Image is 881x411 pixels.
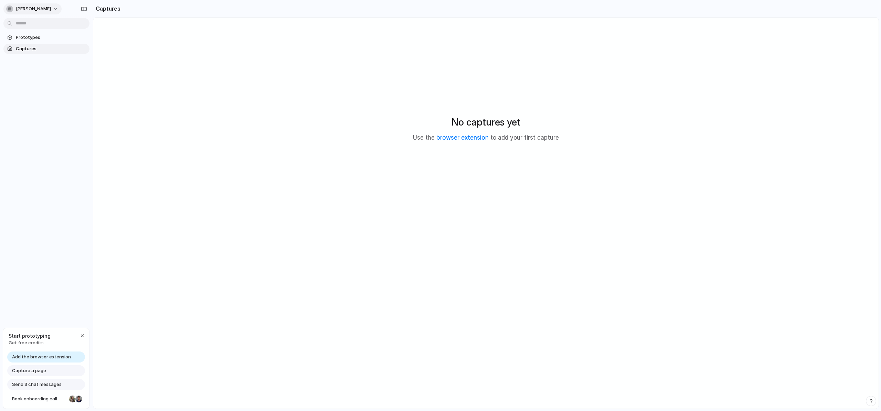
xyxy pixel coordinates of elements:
[413,133,559,142] p: Use the to add your first capture
[68,395,77,403] div: Nicole Kubica
[7,393,85,404] a: Book onboarding call
[12,367,46,374] span: Capture a page
[75,395,83,403] div: Christian Iacullo
[3,44,89,54] a: Captures
[16,6,51,12] span: [PERSON_NAME]
[16,45,87,52] span: Captures
[3,32,89,43] a: Prototypes
[436,134,489,141] a: browser extension
[452,115,520,129] h2: No captures yet
[12,381,62,388] span: Send 3 chat messages
[3,3,62,14] button: [PERSON_NAME]
[9,339,51,346] span: Get free credits
[12,354,71,360] span: Add the browser extension
[16,34,87,41] span: Prototypes
[93,4,120,13] h2: Captures
[12,396,66,402] span: Book onboarding call
[9,332,51,339] span: Start prototyping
